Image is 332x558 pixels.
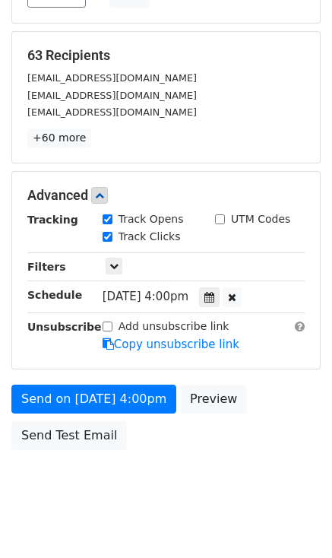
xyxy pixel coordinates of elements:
small: [EMAIL_ADDRESS][DOMAIN_NAME] [27,72,197,84]
h5: 63 Recipients [27,47,305,64]
span: [DATE] 4:00pm [103,290,188,303]
iframe: Chat Widget [256,485,332,558]
label: UTM Codes [231,211,290,227]
label: Track Opens [119,211,184,227]
small: [EMAIL_ADDRESS][DOMAIN_NAME] [27,90,197,101]
a: +60 more [27,128,91,147]
div: Виджет чата [256,485,332,558]
small: [EMAIL_ADDRESS][DOMAIN_NAME] [27,106,197,118]
strong: Filters [27,261,66,273]
a: Preview [180,385,247,414]
a: Send on [DATE] 4:00pm [11,385,176,414]
a: Copy unsubscribe link [103,338,239,351]
strong: Schedule [27,289,82,301]
label: Add unsubscribe link [119,319,229,334]
strong: Tracking [27,214,78,226]
h5: Advanced [27,187,305,204]
a: Send Test Email [11,421,127,450]
label: Track Clicks [119,229,181,245]
strong: Unsubscribe [27,321,102,333]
